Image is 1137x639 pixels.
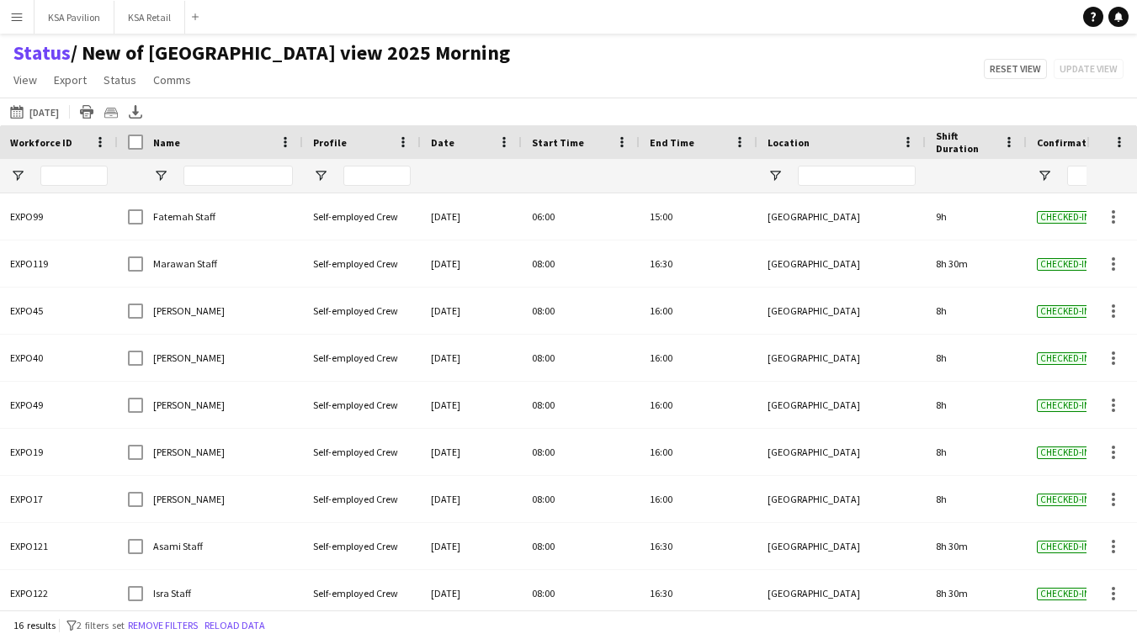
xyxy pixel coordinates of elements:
[421,193,522,240] div: [DATE]
[97,69,143,91] a: Status
[153,72,191,87] span: Comms
[757,335,926,381] div: [GEOGRAPHIC_DATA]
[421,523,522,569] div: [DATE]
[303,288,421,334] div: Self-employed Crew
[1037,588,1093,600] span: Checked-in
[77,102,97,122] app-action-btn: Print
[421,476,522,522] div: [DATE]
[10,168,25,183] button: Open Filter Menu
[13,72,37,87] span: View
[926,476,1027,522] div: 8h
[421,240,522,287] div: [DATE]
[1037,541,1093,553] span: Checked-in
[313,136,347,149] span: Profile
[114,1,185,34] button: KSA Retail
[926,382,1027,428] div: 8h
[153,168,168,183] button: Open Filter Menu
[522,193,640,240] div: 06:00
[303,382,421,428] div: Self-employed Crew
[54,72,87,87] span: Export
[303,523,421,569] div: Self-employed Crew
[104,72,136,87] span: Status
[640,240,757,287] div: 16:30
[40,166,108,186] input: Workforce ID Filter Input
[757,429,926,475] div: [GEOGRAPHIC_DATA]
[303,240,421,287] div: Self-employed Crew
[757,523,926,569] div: [GEOGRAPHIC_DATA]
[71,40,510,66] span: New of Osaka view 2025 Morning
[431,136,454,149] span: Date
[798,166,916,186] input: Location Filter Input
[640,193,757,240] div: 15:00
[153,351,225,364] span: [PERSON_NAME]
[532,136,584,149] span: Start Time
[77,619,125,631] span: 2 filters set
[35,1,114,34] button: KSA Pavilion
[522,570,640,616] div: 08:00
[153,399,225,411] span: [PERSON_NAME]
[757,476,926,522] div: [GEOGRAPHIC_DATA]
[926,335,1027,381] div: 8h
[153,210,215,223] span: Fatemah Staff
[1037,258,1093,271] span: Checked-in
[10,136,72,149] span: Workforce ID
[757,382,926,428] div: [GEOGRAPHIC_DATA]
[1037,352,1093,365] span: Checked-in
[183,166,293,186] input: Name Filter Input
[153,446,225,458] span: [PERSON_NAME]
[153,493,225,505] span: [PERSON_NAME]
[936,129,996,155] span: Shift Duration
[926,193,1027,240] div: 9h
[640,476,757,522] div: 16:00
[153,587,191,599] span: Isra Staff
[757,288,926,334] div: [GEOGRAPHIC_DATA]
[303,429,421,475] div: Self-employed Crew
[522,288,640,334] div: 08:00
[101,102,121,122] app-action-btn: Crew files as ZIP
[146,69,198,91] a: Comms
[522,240,640,287] div: 08:00
[303,335,421,381] div: Self-employed Crew
[522,523,640,569] div: 08:00
[640,335,757,381] div: 16:00
[1037,168,1052,183] button: Open Filter Menu
[650,136,694,149] span: End Time
[13,40,71,66] a: Status
[343,166,411,186] input: Profile Filter Input
[757,193,926,240] div: [GEOGRAPHIC_DATA]
[421,429,522,475] div: [DATE]
[522,382,640,428] div: 08:00
[522,476,640,522] div: 08:00
[303,570,421,616] div: Self-employed Crew
[984,59,1047,79] button: Reset view
[303,193,421,240] div: Self-employed Crew
[313,168,328,183] button: Open Filter Menu
[768,136,810,149] span: Location
[153,304,225,317] span: [PERSON_NAME]
[640,570,757,616] div: 16:30
[768,168,783,183] button: Open Filter Menu
[1037,494,1093,506] span: Checked-in
[7,102,62,122] button: [DATE]
[1037,446,1093,459] span: Checked-in
[926,570,1027,616] div: 8h 30m
[303,476,421,522] div: Self-employed Crew
[153,257,217,270] span: Marawan Staff
[757,240,926,287] div: [GEOGRAPHIC_DATA]
[926,523,1027,569] div: 8h 30m
[1037,399,1093,412] span: Checked-in
[125,616,201,635] button: Remove filters
[926,429,1027,475] div: 8h
[421,570,522,616] div: [DATE]
[47,69,93,91] a: Export
[757,570,926,616] div: [GEOGRAPHIC_DATA]
[522,335,640,381] div: 08:00
[1037,136,1136,149] span: Confirmation Status
[201,616,268,635] button: Reload data
[153,136,180,149] span: Name
[640,382,757,428] div: 16:00
[7,69,44,91] a: View
[421,382,522,428] div: [DATE]
[522,429,640,475] div: 08:00
[1037,211,1093,224] span: Checked-in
